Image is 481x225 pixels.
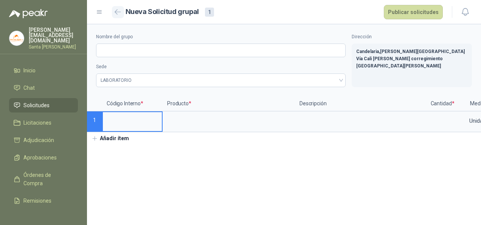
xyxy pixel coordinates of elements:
p: Candelaria , [PERSON_NAME][GEOGRAPHIC_DATA] [356,48,467,55]
label: Sede [96,63,346,70]
p: Vía Cali [PERSON_NAME] corregimiento [GEOGRAPHIC_DATA][PERSON_NAME] [356,55,467,70]
p: Cantidad [427,96,458,111]
span: Remisiones [23,197,51,205]
span: Chat [23,84,35,92]
img: Logo peakr [9,9,48,18]
div: 1 [205,8,214,17]
label: Dirección [352,33,472,41]
span: Solicitudes [23,101,50,109]
button: Añadir ítem [87,132,133,145]
p: [PERSON_NAME] [EMAIL_ADDRESS][DOMAIN_NAME] [29,27,78,43]
a: Remisiones [9,194,78,208]
img: Company Logo [9,31,24,45]
p: Santa [PERSON_NAME] [29,45,78,49]
span: Adjudicación [23,136,54,144]
span: Inicio [23,66,36,75]
button: Publicar solicitudes [384,5,443,19]
span: LABORATORIO [101,75,341,86]
p: Código Interno [102,96,163,111]
a: Adjudicación [9,133,78,147]
h2: Nueva Solicitud grupal [126,6,199,17]
a: Aprobaciones [9,150,78,165]
a: Licitaciones [9,116,78,130]
a: Inicio [9,63,78,78]
span: Licitaciones [23,119,51,127]
p: Producto [163,96,295,111]
span: Aprobaciones [23,153,57,162]
a: Solicitudes [9,98,78,112]
p: Descripción [295,96,427,111]
span: Órdenes de Compra [23,171,71,187]
label: Nombre del grupo [96,33,346,41]
a: Chat [9,81,78,95]
p: 1 [87,111,102,132]
a: Órdenes de Compra [9,168,78,191]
